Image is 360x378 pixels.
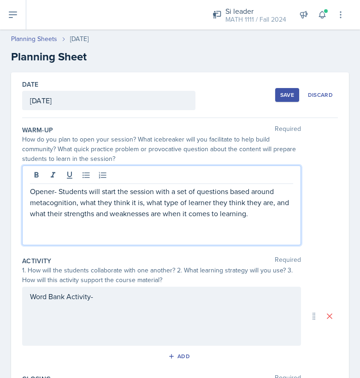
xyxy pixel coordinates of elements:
[11,34,57,44] a: Planning Sheets
[70,34,89,44] div: [DATE]
[170,353,190,360] div: Add
[30,291,293,302] p: Word Bank Activity-
[225,15,286,24] div: MATH 1111 / Fall 2024
[165,349,195,363] button: Add
[275,88,299,102] button: Save
[22,266,301,285] div: 1. How will the students collaborate with one another? 2. What learning strategy will you use? 3....
[225,6,286,17] div: Si leader
[275,256,301,266] span: Required
[30,186,293,219] p: Opener- Students will start the session with a set of questions based around metacognition, what ...
[22,256,52,266] label: Activity
[22,80,38,89] label: Date
[275,125,301,135] span: Required
[303,88,338,102] button: Discard
[308,91,333,99] div: Discard
[22,125,53,135] label: Warm-Up
[22,135,301,164] div: How do you plan to open your session? What icebreaker will you facilitate to help build community...
[280,91,294,99] div: Save
[11,48,349,65] h2: Planning Sheet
